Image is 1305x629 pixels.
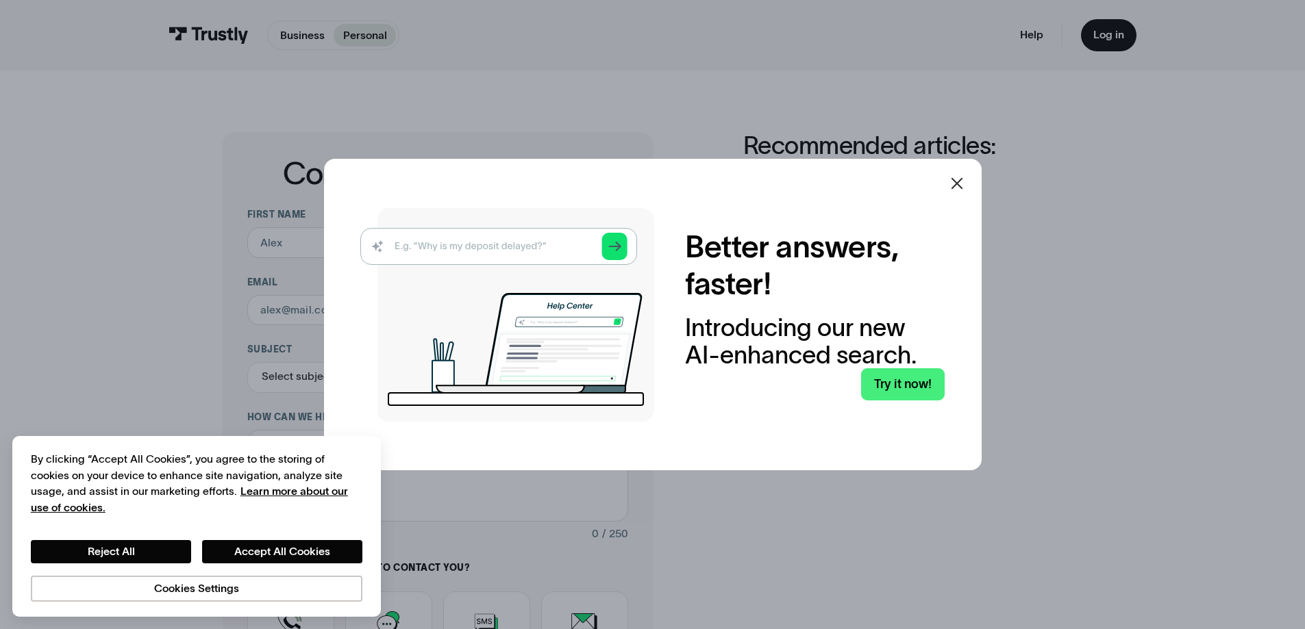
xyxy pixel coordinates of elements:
a: Try it now! [861,368,945,400]
button: Cookies Settings [31,576,362,602]
div: Privacy [31,451,362,601]
button: Reject All [31,540,191,563]
button: Accept All Cookies [202,540,362,563]
h2: Better answers, faster! [685,229,945,303]
div: By clicking “Accept All Cookies”, you agree to the storing of cookies on your device to enhance s... [31,451,362,515]
div: Introducing our new AI-enhanced search. [685,314,945,368]
div: Cookie banner [12,436,381,617]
